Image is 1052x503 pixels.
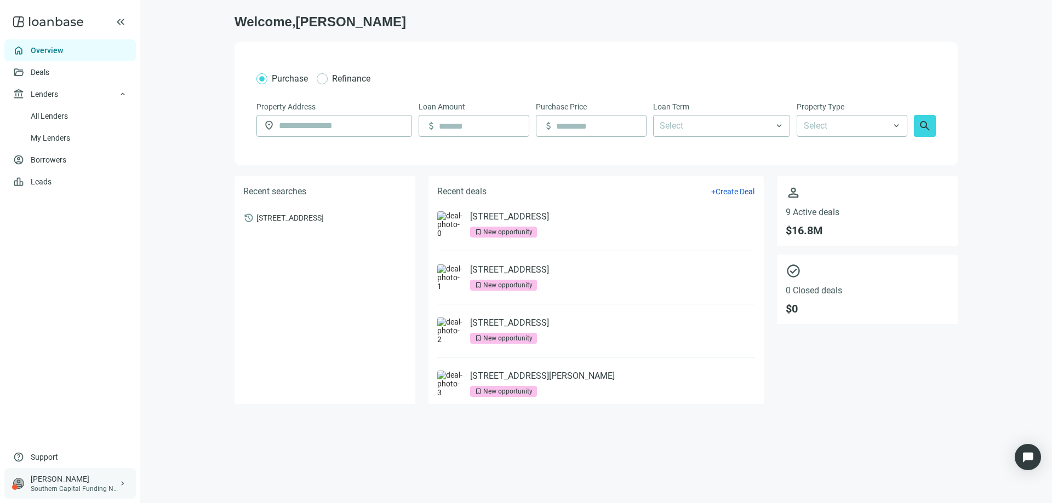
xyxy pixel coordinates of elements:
a: Overview [31,46,63,55]
span: Loan Term [653,101,689,113]
span: 0 Closed deals [786,285,949,296]
div: Open Intercom Messenger [1015,444,1041,470]
a: Leads [31,177,52,186]
div: New opportunity [483,280,533,291]
div: Southern Capital Funding Network, LLC [31,484,118,493]
span: Create Deal [716,187,754,196]
span: $ 16.8M [786,224,949,237]
span: person [786,185,949,200]
span: Purchase [272,73,308,84]
span: history [243,212,254,223]
span: bookmark [474,228,482,236]
span: [STREET_ADDRESS] [256,212,324,222]
a: [STREET_ADDRESS] [470,317,549,328]
span: Support [31,452,58,462]
div: New opportunity [483,227,533,238]
img: deal-photo-3 [437,371,464,397]
a: [STREET_ADDRESS] [470,211,549,222]
a: All Lenders [31,112,68,120]
span: 9 Active deals [786,207,949,217]
img: deal-photo-2 [437,317,464,344]
span: $ 0 [786,302,949,315]
span: Property Type [797,101,844,113]
span: Refinance [332,73,370,84]
span: location_on [264,120,275,131]
div: New opportunity [483,333,533,344]
button: +Create Deal [711,187,755,196]
button: search [914,115,936,137]
a: [STREET_ADDRESS][PERSON_NAME] [470,371,615,381]
span: Property Address [256,101,316,113]
span: attach_money [426,120,437,131]
span: + [711,187,716,196]
h5: Recent searches [243,185,306,198]
span: search [918,119,931,132]
span: bookmark [474,388,482,395]
img: deal-photo-0 [437,211,464,238]
a: [STREET_ADDRESS] [470,264,549,275]
a: Deals [31,68,49,77]
span: check_circle [786,263,949,279]
span: Lenders [31,83,58,105]
h1: Welcome, [PERSON_NAME] [235,13,958,31]
span: bookmark [474,281,482,289]
button: keyboard_double_arrow_left [114,15,127,28]
span: Purchase Price [536,101,587,113]
a: Borrowers [31,155,66,164]
div: New opportunity [483,386,533,397]
span: bookmark [474,334,482,342]
span: help [13,452,24,462]
span: Loan Amount [419,101,465,113]
a: My Lenders [31,134,70,142]
span: keyboard_arrow_up [118,90,127,99]
span: account_balance [13,89,24,100]
h5: Recent deals [437,185,487,198]
span: person [13,478,24,489]
div: [PERSON_NAME] [31,473,118,484]
span: keyboard_arrow_right [118,479,127,488]
span: attach_money [543,120,554,131]
img: deal-photo-1 [437,264,464,291]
